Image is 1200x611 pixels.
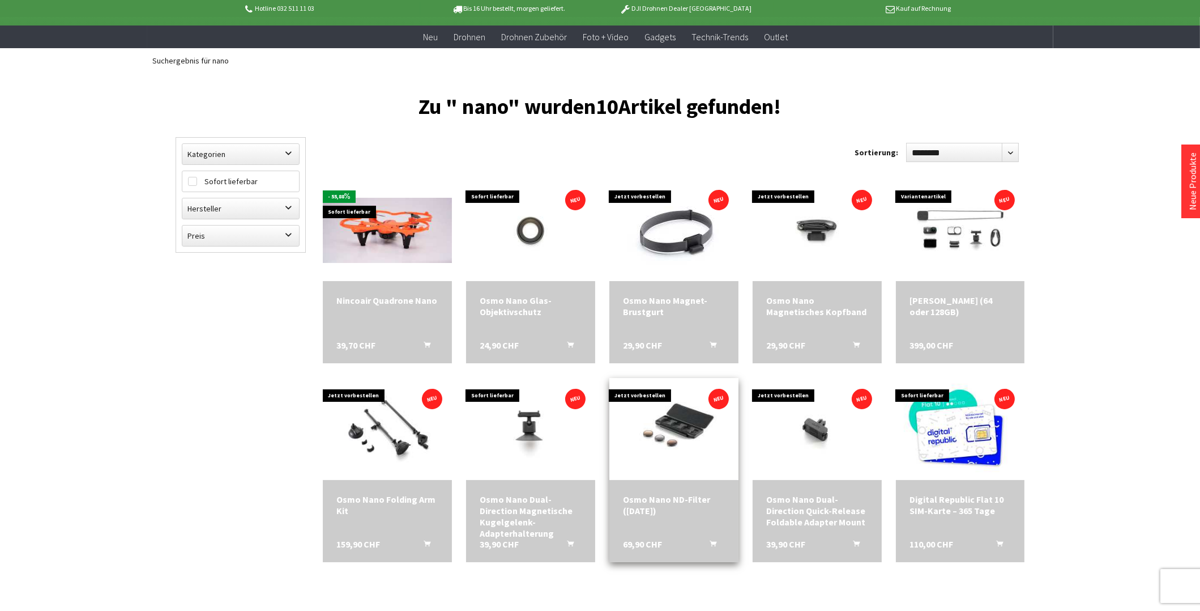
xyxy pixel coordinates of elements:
[697,538,724,553] button: In den Warenkorb
[480,538,519,550] span: 39,90 CHF
[855,143,899,162] label: Sortierung:
[336,340,375,351] span: 39,70 CHF
[623,295,725,317] div: Osmo Nano Magnet-Brustgurt
[753,182,882,279] img: Osmo Nano Magnetisches Kopfband
[466,182,595,279] img: Osmo Nano Glas-Objektivschutz
[597,2,774,15] p: DJI Drohnen Dealer [GEOGRAPHIC_DATA]
[480,494,582,539] a: Osmo Nano Dual-Direction Magnetische Kugelgelenk-Adapterhalterung 39,90 CHF In den Warenkorb
[774,2,951,15] p: Kauf auf Rechnung
[840,538,867,553] button: In den Warenkorb
[909,340,953,351] span: 399,00 CHF
[692,31,749,43] span: Technik-Trends
[753,380,882,477] img: Osmo Nano Dual-Direction Quick-Release Foldable Adapter Mount
[909,494,1011,516] div: Digital Republic Flat 10 SIM-Karte – 365 Tage
[336,538,380,550] span: 159,90 CHF
[766,295,868,317] div: Osmo Nano Magnetisches Kopfband
[766,494,868,528] div: Osmo Nano Dual-Direction Quick-Release Foldable Adapter Mount
[410,538,437,553] button: In den Warenkorb
[909,295,1011,317] div: [PERSON_NAME] (64 oder 128GB)
[153,56,229,66] span: Suchergebnis für nano
[323,198,452,263] img: Nincoair Quadrone Nano
[909,295,1011,317] a: [PERSON_NAME] (64 oder 128GB) 399,00 CHF
[446,26,494,49] a: Drohnen
[766,494,868,528] a: Osmo Nano Dual-Direction Quick-Release Foldable Adapter Mount 39,90 CHF In den Warenkorb
[765,31,788,43] span: Outlet
[553,538,580,553] button: In den Warenkorb
[454,31,486,43] span: Drohnen
[766,295,868,317] a: Osmo Nano Magnetisches Kopfband 29,90 CHF In den Warenkorb
[766,538,805,550] span: 39,90 CHF
[480,494,582,539] div: Osmo Nano Dual-Direction Magnetische Kugelgelenk-Adapterhalterung
[623,295,725,317] a: Osmo Nano Magnet-Brustgurt 29,90 CHF In den Warenkorb
[480,340,519,351] span: 24,90 CHF
[244,2,420,15] p: Hotline 032 511 11 03
[766,340,805,351] span: 29,90 CHF
[575,26,637,49] a: Foto + Video
[623,538,662,550] span: 69,90 CHF
[182,226,299,246] label: Preis
[494,26,575,49] a: Drohnen Zubehör
[336,494,438,516] div: Osmo Nano Folding Arm Kit
[609,380,738,477] img: Osmo Nano ND-Filter (8/16/32)
[1187,152,1198,210] a: Neue Produkte
[645,31,676,43] span: Gadgets
[909,494,1011,516] a: Digital Republic Flat 10 SIM-Karte – 365 Tage 110,00 CHF In den Warenkorb
[480,295,582,317] div: Osmo Nano Glas-Objektivschutz
[623,494,725,516] div: Osmo Nano ND-Filter ([DATE])
[416,26,446,49] a: Neu
[596,93,619,120] span: 10
[336,494,438,516] a: Osmo Nano Folding Arm Kit 159,90 CHF In den Warenkorb
[182,198,299,219] label: Hersteller
[840,340,867,354] button: In den Warenkorb
[323,380,452,477] img: Osmo Nano Folding Arm Kit
[553,340,580,354] button: In den Warenkorb
[583,31,629,43] span: Foto + Video
[909,538,953,550] span: 110,00 CHF
[182,144,299,164] label: Kategorien
[420,2,597,15] p: Bis 16 Uhr bestellt, morgen geliefert.
[610,179,737,281] img: Osmo Nano Magnet-Brustgurt
[637,26,684,49] a: Gadgets
[424,31,438,43] span: Neu
[896,182,1025,279] img: Osmo Nano (64 oder 128GB)
[623,494,725,516] a: Osmo Nano ND-Filter ([DATE]) 69,90 CHF In den Warenkorb
[410,340,437,354] button: In den Warenkorb
[502,31,567,43] span: Drohnen Zubehör
[623,340,662,351] span: 29,90 CHF
[480,295,582,317] a: Osmo Nano Glas-Objektivschutz 24,90 CHF In den Warenkorb
[182,171,299,192] label: Sofort lieferbar
[684,26,757,49] a: Technik-Trends
[697,340,724,354] button: In den Warenkorb
[336,295,438,306] a: Nincoair Quadrone Nano 39,70 CHF In den Warenkorb
[896,384,1025,474] img: Digital Republic Flat 10 SIM-Karte – 365 Tage
[176,99,1025,114] h1: Zu " nano" wurden Artikel gefunden!
[466,380,595,477] img: Osmo Nano Dual-Direction Magnetische Kugelgelenk-Adapterhalterung
[336,295,438,306] div: Nincoair Quadrone Nano
[983,538,1010,553] button: In den Warenkorb
[757,26,796,49] a: Outlet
